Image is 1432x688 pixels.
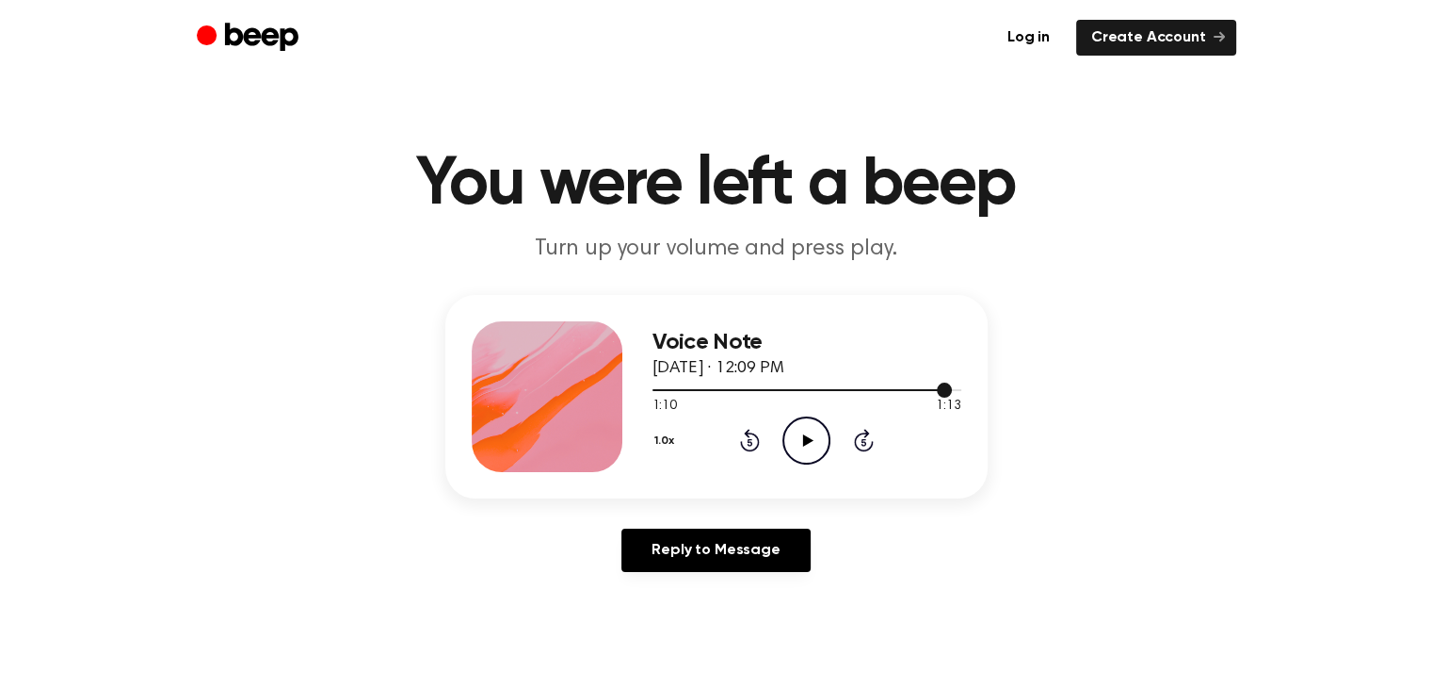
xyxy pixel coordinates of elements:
a: Reply to Message [621,529,810,572]
span: [DATE] · 12:09 PM [652,360,784,377]
p: Turn up your volume and press play. [355,234,1078,265]
h1: You were left a beep [234,151,1199,219]
span: 1:10 [652,397,677,417]
a: Create Account [1076,20,1236,56]
a: Log in [992,20,1065,56]
span: 1:13 [936,397,960,417]
a: Beep [197,20,303,57]
button: 1.0x [652,425,682,457]
h3: Voice Note [652,330,961,355]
